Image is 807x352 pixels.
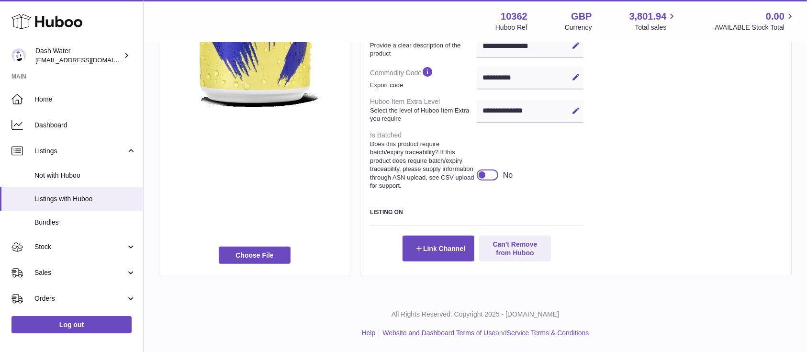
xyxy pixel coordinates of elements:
[34,121,136,130] span: Dashboard
[766,10,785,23] span: 0.00
[507,329,589,337] a: Service Terms & Conditions
[565,23,592,32] div: Currency
[629,10,667,23] span: 3,801.94
[151,310,799,319] p: All Rights Reserved. Copyright 2025 - [DOMAIN_NAME]
[370,81,474,90] strong: Export code
[35,46,122,65] div: Dash Water
[571,10,592,23] strong: GBP
[370,127,477,194] dt: Is Batched
[479,236,551,261] button: Can't Remove from Huboo
[370,93,477,127] dt: Huboo Item Extra Level
[382,329,495,337] a: Website and Dashboard Terms of Use
[370,41,474,58] strong: Provide a clear description of the product
[715,10,796,32] a: 0.00 AVAILABLE Stock Total
[34,218,136,227] span: Bundles
[219,247,291,264] span: Choose File
[34,194,136,204] span: Listings with Huboo
[635,23,677,32] span: Total sales
[370,140,474,190] strong: Does this product require batch/expiry traceability? If this product does require batch/expiry tr...
[403,236,474,261] button: Link Channel
[35,56,141,64] span: [EMAIL_ADDRESS][DOMAIN_NAME]
[34,294,126,303] span: Orders
[370,62,477,93] dt: Commodity Code
[34,147,126,156] span: Listings
[11,316,132,333] a: Log out
[715,23,796,32] span: AVAILABLE Stock Total
[495,23,527,32] div: Huboo Ref
[34,171,136,180] span: Not with Huboo
[379,329,589,338] li: and
[34,95,136,104] span: Home
[11,48,26,63] img: internalAdmin-10362@internal.huboo.com
[362,329,376,337] a: Help
[501,10,527,23] strong: 10362
[629,10,678,32] a: 3,801.94 Total sales
[34,268,126,277] span: Sales
[370,208,583,216] h3: Listing On
[370,106,474,123] strong: Select the level of Huboo Item Extra you require
[503,170,513,181] div: No
[34,242,126,251] span: Stock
